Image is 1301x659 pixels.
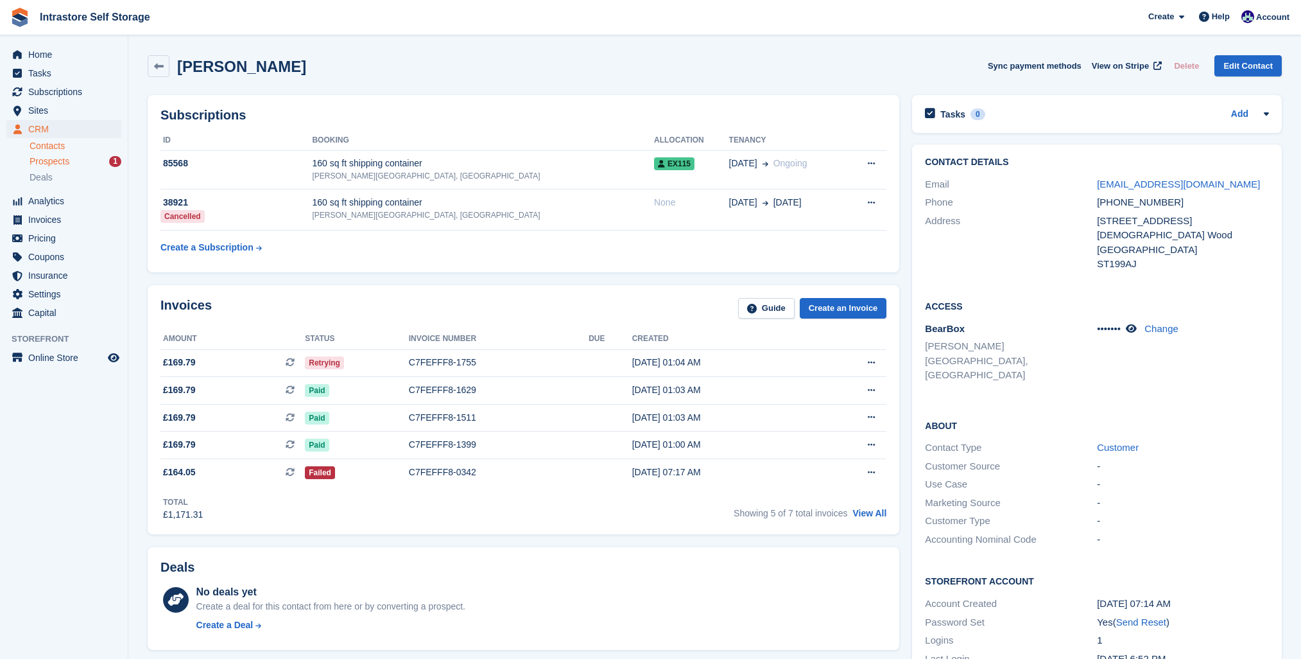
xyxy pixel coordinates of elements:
img: stora-icon-8386f47178a22dfd0bd8f6a31ec36ba5ce8667c1dd55bd0f319d3a0aa187defe.svg [10,8,30,27]
div: 160 sq ft shipping container [312,157,654,170]
div: Phone [925,195,1097,210]
div: [STREET_ADDRESS] [1097,214,1269,229]
div: None [654,196,729,209]
span: [DATE] [729,157,757,170]
div: Create a Deal [196,619,254,632]
span: Storefront [12,333,128,346]
a: View on Stripe [1087,55,1164,76]
a: menu [6,120,121,138]
h2: Deals [160,560,194,575]
div: Yes [1097,615,1269,630]
div: 1 [109,156,121,167]
div: [DATE] 01:03 AM [632,383,815,397]
div: Contact Type [925,441,1097,455]
div: [PERSON_NAME][GEOGRAPHIC_DATA], [GEOGRAPHIC_DATA] [312,209,654,221]
div: C7FEFFF8-1755 [409,356,589,369]
div: C7FEFFF8-1629 [409,383,589,397]
h2: Subscriptions [160,108,886,123]
span: Pricing [28,229,105,247]
span: Subscriptions [28,83,105,101]
a: Create a Subscription [160,236,262,259]
a: menu [6,229,121,247]
div: Cancelled [160,210,205,223]
a: Guide [738,298,795,319]
span: Paid [305,384,329,397]
span: Prospects [30,155,69,168]
div: 0 [970,109,985,120]
div: Email [925,177,1097,192]
div: 85568 [160,157,312,170]
div: C7FEFFF8-0342 [409,466,589,479]
a: Change [1144,323,1178,334]
span: Sites [28,101,105,119]
span: Online Store [28,349,105,367]
div: Logins [925,633,1097,648]
span: Tasks [28,64,105,82]
th: Created [632,329,815,349]
a: menu [6,349,121,367]
h2: Storefront Account [925,574,1269,587]
span: BearBox [925,323,965,334]
span: £169.79 [163,438,196,452]
button: Delete [1169,55,1204,76]
h2: Tasks [940,109,965,120]
a: Intrastore Self Storage [35,6,155,28]
span: Analytics [28,192,105,210]
th: Status [305,329,409,349]
h2: Access [925,299,1269,312]
div: [DATE] 07:17 AM [632,466,815,479]
div: [DATE] 01:04 AM [632,356,815,369]
div: C7FEFFF8-1511 [409,411,589,425]
th: Booking [312,130,654,151]
div: [GEOGRAPHIC_DATA] [1097,243,1269,258]
span: Paid [305,412,329,425]
a: Create a Deal [196,619,465,632]
img: Mathew Tremewan [1241,10,1254,23]
a: menu [6,211,121,229]
div: Accounting Nominal Code [925,532,1097,547]
a: menu [6,285,121,303]
li: [PERSON_NAME][GEOGRAPHIC_DATA], [GEOGRAPHIC_DATA] [925,339,1097,383]
a: Preview store [106,350,121,365]
th: Allocation [654,130,729,151]
span: £169.79 [163,411,196,425]
a: menu [6,192,121,210]
span: View on Stripe [1092,60,1149,73]
div: - [1097,459,1269,474]
div: Customer Type [925,514,1097,529]
span: ( ) [1113,617,1169,628]
span: [DATE] [729,196,757,209]
th: ID [160,130,312,151]
a: menu [6,83,121,101]
a: Prospects 1 [30,155,121,168]
div: ST199AJ [1097,257,1269,272]
div: Account Created [925,597,1097,611]
span: CRM [28,120,105,138]
div: Use Case [925,477,1097,492]
span: Paid [305,439,329,452]
h2: About [925,419,1269,432]
div: Password Set [925,615,1097,630]
span: Deals [30,171,53,184]
span: Create [1148,10,1174,23]
div: Total [163,496,203,508]
h2: Contact Details [925,157,1269,168]
div: [DEMOGRAPHIC_DATA] Wood [1097,228,1269,243]
div: Marketing Source [925,496,1097,511]
a: Edit Contact [1214,55,1282,76]
span: Ongoing [773,158,807,168]
h2: Invoices [160,298,212,319]
span: Home [28,46,105,64]
a: menu [6,64,121,82]
a: Add [1231,107,1248,122]
div: No deals yet [196,584,465,600]
span: EX115 [654,157,694,170]
div: Address [925,214,1097,272]
span: £164.05 [163,466,196,479]
a: Customer [1097,442,1139,453]
div: Create a deal for this contact from here or by converting a prospect. [196,600,465,613]
h2: [PERSON_NAME] [177,58,306,75]
span: £169.79 [163,383,196,397]
div: [DATE] 07:14 AM [1097,597,1269,611]
a: [EMAIL_ADDRESS][DOMAIN_NAME] [1097,179,1260,189]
